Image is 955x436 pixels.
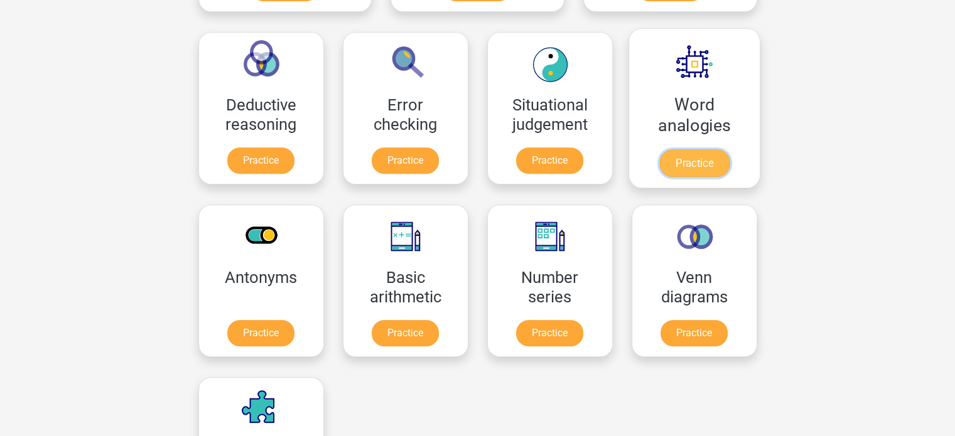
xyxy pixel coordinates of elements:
a: Practice [372,320,439,346]
a: Practice [516,320,583,346]
a: Practice [227,320,294,346]
a: Practice [661,320,728,346]
a: Practice [659,149,729,177]
a: Practice [372,147,439,174]
a: Practice [516,147,583,174]
a: Practice [227,147,294,174]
